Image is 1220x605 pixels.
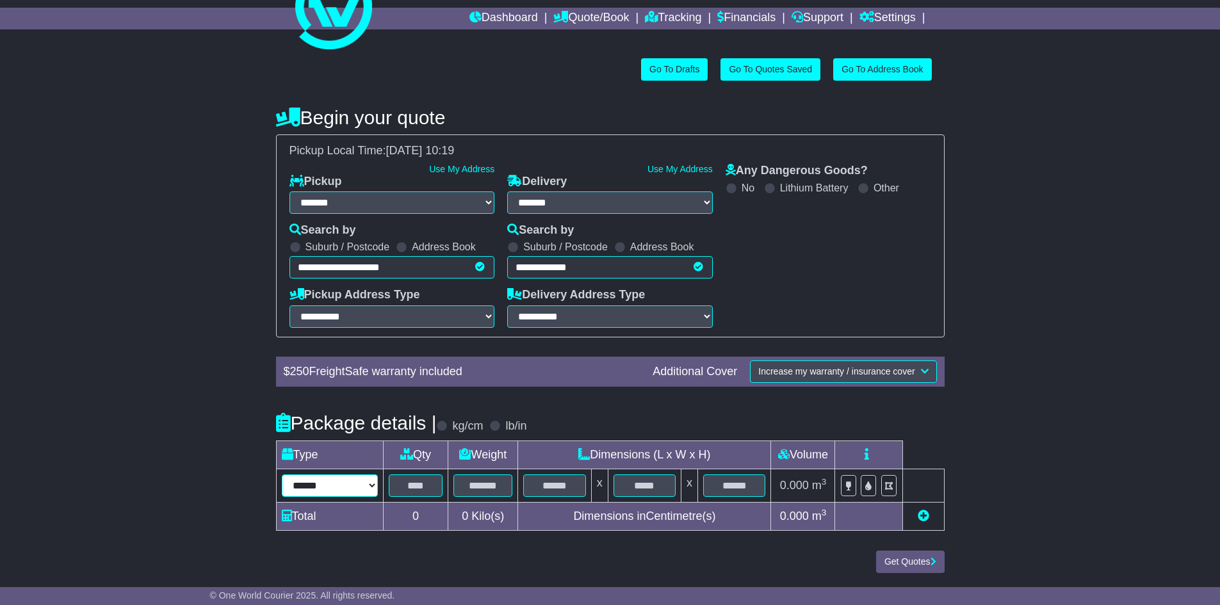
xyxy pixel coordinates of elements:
a: Go To Address Book [833,58,931,81]
span: m [812,510,827,522]
label: Search by [507,223,574,238]
div: Pickup Local Time: [283,144,938,158]
span: 0 [462,510,468,522]
span: [DATE] 10:19 [386,144,455,157]
label: Pickup [289,175,342,189]
label: Address Book [630,241,694,253]
h4: Begin your quote [276,107,945,128]
div: Additional Cover [646,365,744,379]
sup: 3 [822,508,827,517]
a: Financials [717,8,776,29]
label: Lithium Battery [780,182,849,194]
a: Tracking [645,8,701,29]
td: Total [276,502,383,530]
a: Go To Quotes Saved [720,58,820,81]
label: Pickup Address Type [289,288,420,302]
span: 0.000 [780,510,809,522]
span: m [812,479,827,492]
td: x [591,469,608,502]
a: Add new item [918,510,929,522]
td: Type [276,440,383,469]
label: Suburb / Postcode [523,241,608,253]
span: © One World Courier 2025. All rights reserved. [210,590,395,601]
td: Qty [383,440,448,469]
a: Go To Drafts [641,58,708,81]
span: 250 [290,365,309,378]
label: Suburb / Postcode [305,241,390,253]
a: Settings [859,8,916,29]
button: Get Quotes [876,551,945,573]
a: Dashboard [469,8,538,29]
label: No [742,182,754,194]
td: 0 [383,502,448,530]
td: Kilo(s) [448,502,518,530]
a: Support [792,8,843,29]
span: Increase my warranty / insurance cover [758,366,915,376]
label: lb/in [505,419,526,433]
div: $ FreightSafe warranty included [277,365,647,379]
td: Dimensions in Centimetre(s) [518,502,771,530]
label: Delivery Address Type [507,288,645,302]
span: 0.000 [780,479,809,492]
td: Weight [448,440,518,469]
a: Use My Address [429,164,494,174]
h4: Package details | [276,412,437,433]
label: Address Book [412,241,476,253]
label: Other [874,182,899,194]
td: x [681,469,698,502]
label: Search by [289,223,356,238]
a: Quote/Book [553,8,629,29]
td: Volume [771,440,835,469]
td: Dimensions (L x W x H) [518,440,771,469]
button: Increase my warranty / insurance cover [750,360,936,383]
label: Any Dangerous Goods? [726,164,868,178]
a: Use My Address [647,164,713,174]
label: kg/cm [452,419,483,433]
sup: 3 [822,477,827,487]
label: Delivery [507,175,567,189]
